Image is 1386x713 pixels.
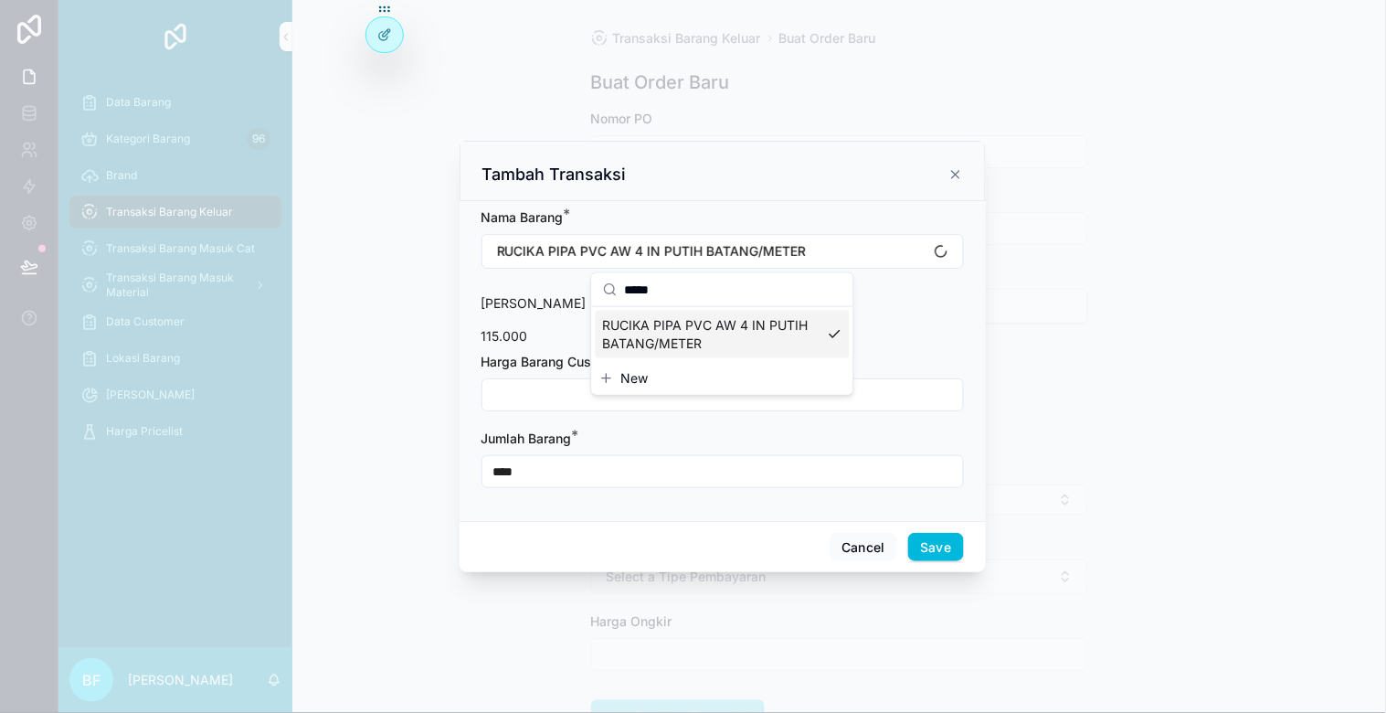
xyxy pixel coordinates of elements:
[592,307,853,362] div: Suggestions
[481,354,615,369] span: Harga Barang Custom
[603,316,820,353] span: RUCIKA PIPA PVC AW 4 IN PUTIH BATANG/METER
[481,209,564,225] span: Nama Barang
[481,295,587,311] span: [PERSON_NAME]
[482,164,627,186] h3: Tambah Transaksi
[497,242,807,261] span: RUCIKA PIPA PVC AW 4 IN PUTIH BATANG/METER
[481,328,528,344] span: 115.000
[481,234,964,269] button: Select Button
[908,533,963,562] button: Save
[621,369,649,388] span: New
[830,533,897,562] button: Cancel
[599,369,846,388] button: New
[481,431,572,446] span: Jumlah Barang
